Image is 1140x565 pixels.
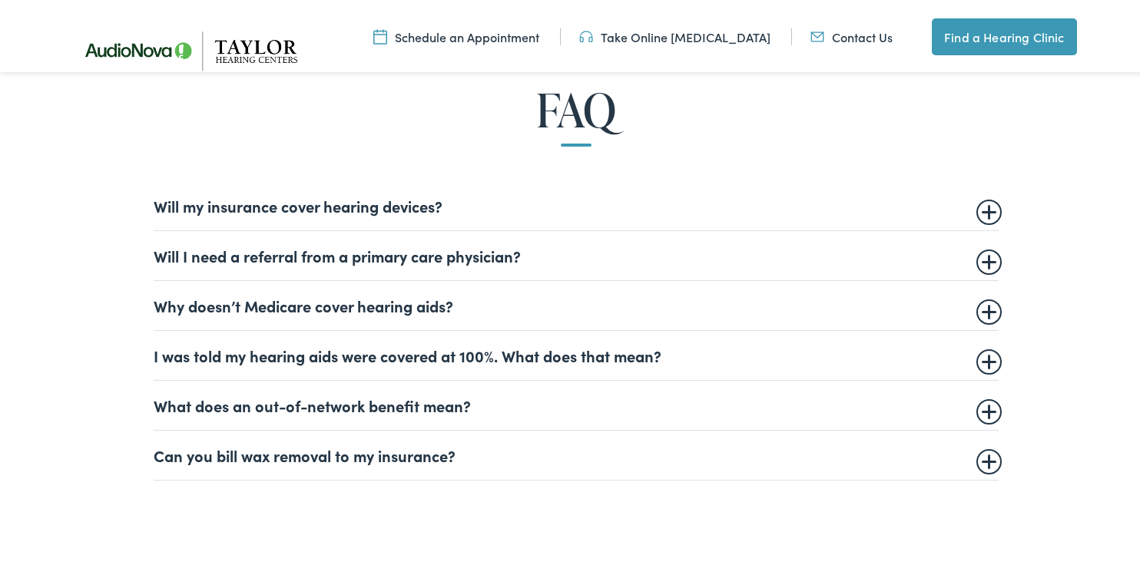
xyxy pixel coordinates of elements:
[373,25,539,42] a: Schedule an Appointment
[154,193,999,212] summary: Will my insurance cover hearing devices?
[57,81,1095,132] h2: FAQ
[154,293,999,312] summary: Why doesn’t Medicare cover hearing aids?
[154,443,999,461] summary: Can you bill wax removal to my insurance?
[154,343,999,362] summary: I was told my hearing aids were covered at 100%. What does that mean?
[579,25,593,42] img: utility icon
[154,393,999,411] summary: What does an out-of-network benefit mean?
[373,25,387,42] img: utility icon
[810,25,824,42] img: utility icon
[932,15,1076,52] a: Find a Hearing Clinic
[579,25,770,42] a: Take Online [MEDICAL_DATA]
[154,243,999,262] summary: Will I need a referral from a primary care physician?
[810,25,893,42] a: Contact Us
